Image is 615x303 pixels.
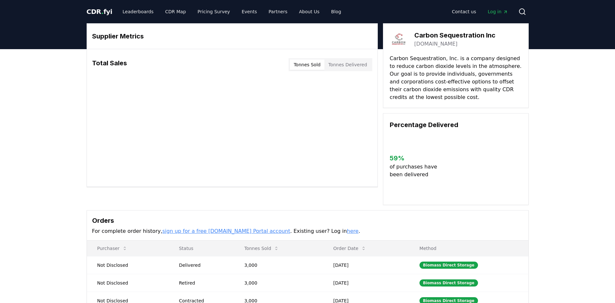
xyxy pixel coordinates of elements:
[323,256,409,274] td: [DATE]
[414,30,495,40] h3: Carbon Sequestration Inc
[390,30,408,48] img: Carbon Sequestration Inc-logo
[263,6,292,17] a: Partners
[390,120,522,130] h3: Percentage Delivered
[92,58,127,71] h3: Total Sales
[92,227,523,235] p: For complete order history, . Existing user? Log in .
[414,40,458,48] a: [DOMAIN_NAME]
[87,274,169,292] td: Not Disclosed
[324,60,371,70] button: Tonnes Delivered
[87,8,112,16] span: CDR fyi
[447,6,513,17] nav: Main
[239,242,284,255] button: Tonnes Sold
[419,262,478,269] div: Biomass Direct Storage
[117,6,346,17] nav: Main
[87,256,169,274] td: Not Disclosed
[482,6,513,17] a: Log in
[447,6,481,17] a: Contact us
[347,228,358,234] a: here
[328,242,371,255] button: Order Date
[419,279,478,287] div: Biomass Direct Storage
[323,274,409,292] td: [DATE]
[162,228,290,234] a: sign up for a free [DOMAIN_NAME] Portal account
[192,6,235,17] a: Pricing Survey
[290,60,324,70] button: Tonnes Sold
[414,245,523,252] p: Method
[326,6,346,17] a: Blog
[234,256,323,274] td: 3,000
[390,55,522,101] p: Carbon Sequestration, Inc. is a company designed to reduce carbon dioxide levels in the atmospher...
[160,6,191,17] a: CDR Map
[179,262,229,268] div: Delivered
[237,6,262,17] a: Events
[92,31,372,41] h3: Supplier Metrics
[234,274,323,292] td: 3,000
[92,242,133,255] button: Purchaser
[87,7,112,16] a: CDR.fyi
[179,280,229,286] div: Retired
[294,6,324,17] a: About Us
[117,6,159,17] a: Leaderboards
[390,153,442,163] h3: 59 %
[174,245,229,252] p: Status
[488,8,508,15] span: Log in
[390,163,442,179] p: of purchases have been delivered
[101,8,103,16] span: .
[92,216,523,225] h3: Orders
